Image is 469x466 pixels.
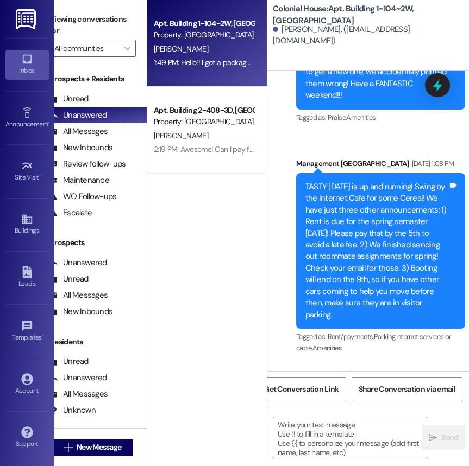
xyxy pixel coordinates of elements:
div: [PERSON_NAME]. ([EMAIL_ADDRESS][DOMAIN_NAME]) [273,24,465,47]
div: Tagged as: [296,110,465,125]
a: Site Visit • [5,157,49,186]
i:  [124,44,130,53]
div: Unanswered [49,110,107,121]
span: Share Conversation via email [359,384,455,395]
button: Send [422,425,465,450]
div: New Inbounds [49,306,112,317]
div: Management [GEOGRAPHIC_DATA] [296,158,465,173]
div: All Messages [49,388,108,400]
span: • [39,172,41,180]
div: Property: [GEOGRAPHIC_DATA] [154,29,254,41]
div: Unanswered [49,372,107,384]
div: Maintenance [49,175,109,186]
div: Prospects + Residents [39,73,147,85]
i:  [429,433,437,442]
span: Praise , [328,113,346,122]
div: Unread [49,93,89,105]
div: Unknown [49,405,96,416]
div: Prospects [39,237,147,248]
img: ResiDesk Logo [16,9,38,29]
div: Escalate [49,207,92,219]
label: Viewing conversations for [49,11,136,40]
span: [PERSON_NAME] [154,44,208,54]
div: Review follow-ups [49,158,126,170]
a: Support [5,423,49,452]
span: Rent/payments , [328,332,374,341]
div: Apt. Building 2~408~3D, [GEOGRAPHIC_DATA] [154,105,254,116]
div: TASTY [DATE] is up and running! Swing by the Internet Cafe for some Cereal! We have just three ot... [305,181,448,321]
span: Get Conversation Link [264,384,339,395]
div: Property: [GEOGRAPHIC_DATA] [154,116,254,127]
a: Account [5,370,49,399]
div: New Inbounds [49,142,112,154]
span: Amenities [312,343,342,353]
span: [PERSON_NAME] [154,131,208,141]
span: • [42,332,43,340]
div: All Messages [49,290,108,301]
div: 2:19 PM: Awesome! Can I pay for the whole year/lease up front? [154,144,353,154]
div: All Messages [49,126,108,137]
div: Tagged as: [296,329,465,356]
a: Templates • [5,317,49,346]
button: New Message [53,439,133,456]
span: Amenities [346,113,376,122]
div: [DATE] 1:08 PM [409,158,454,169]
a: Leads [5,263,49,292]
div: Unanswered [49,257,107,269]
span: Send [441,432,458,443]
div: Unread [49,273,89,285]
i:  [64,443,72,452]
a: Inbox [5,50,49,79]
span: Parking , [374,332,396,341]
div: Apt. Building 1~104~2W, [GEOGRAPHIC_DATA] [154,18,254,29]
button: Share Conversation via email [352,377,462,401]
input: All communities [54,40,118,57]
span: New Message [77,442,121,453]
div: WO Follow-ups [49,191,116,202]
a: Buildings [5,210,49,239]
div: Unread [49,356,89,367]
div: Residents [39,336,147,348]
span: Internet services or cable , [296,332,452,353]
span: • [48,119,50,126]
button: Get Conversation Link [257,377,346,401]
